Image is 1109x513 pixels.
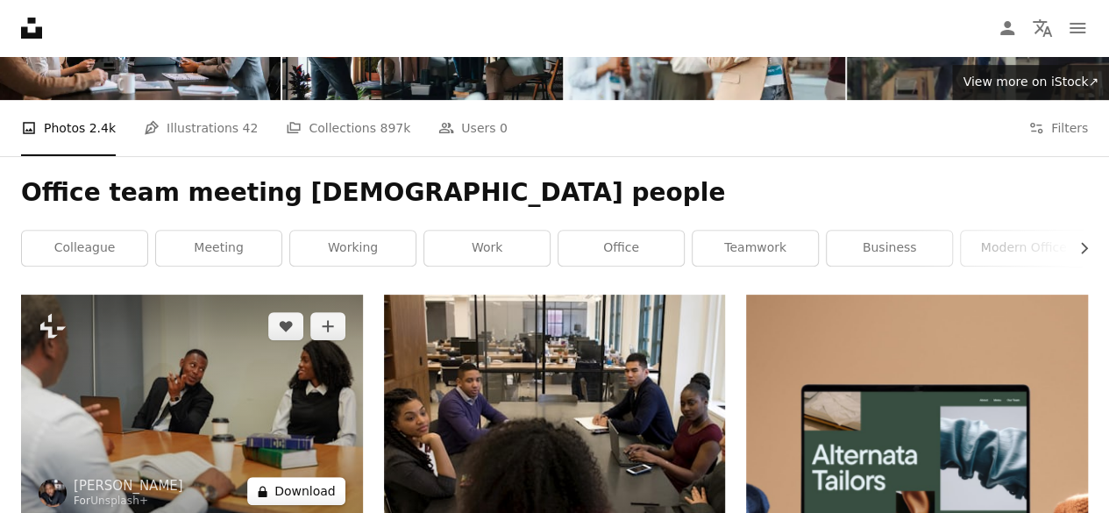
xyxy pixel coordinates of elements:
a: meeting [156,231,281,266]
a: Users 0 [438,100,508,156]
span: 42 [243,118,259,138]
button: Download [247,477,345,505]
button: Filters [1028,100,1088,156]
a: business [827,231,952,266]
a: work [424,231,550,266]
a: teamwork [693,231,818,266]
button: scroll list to the right [1068,231,1088,266]
a: [PERSON_NAME] [74,477,183,495]
a: Home — Unsplash [21,18,42,39]
button: Like [268,312,303,340]
a: Unsplash+ [90,495,148,507]
h1: Office team meeting [DEMOGRAPHIC_DATA] people [21,177,1088,209]
a: colleague [22,231,147,266]
a: Business professionals are having a serious discussion at a table. [21,401,363,417]
button: Language [1025,11,1060,46]
a: View more on iStock↗ [952,65,1109,100]
button: Menu [1060,11,1095,46]
a: modern office [961,231,1086,266]
span: 0 [500,118,508,138]
div: For [74,495,183,509]
span: View more on iStock ↗ [963,75,1098,89]
a: working [290,231,416,266]
a: a group of people sitting around a table [384,401,726,417]
span: 897k [380,118,410,138]
img: Go to Ben Iwara's profile [39,479,67,507]
a: Illustrations 42 [144,100,258,156]
button: Add to Collection [310,312,345,340]
a: Collections 897k [286,100,410,156]
a: office [558,231,684,266]
a: Log in / Sign up [990,11,1025,46]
